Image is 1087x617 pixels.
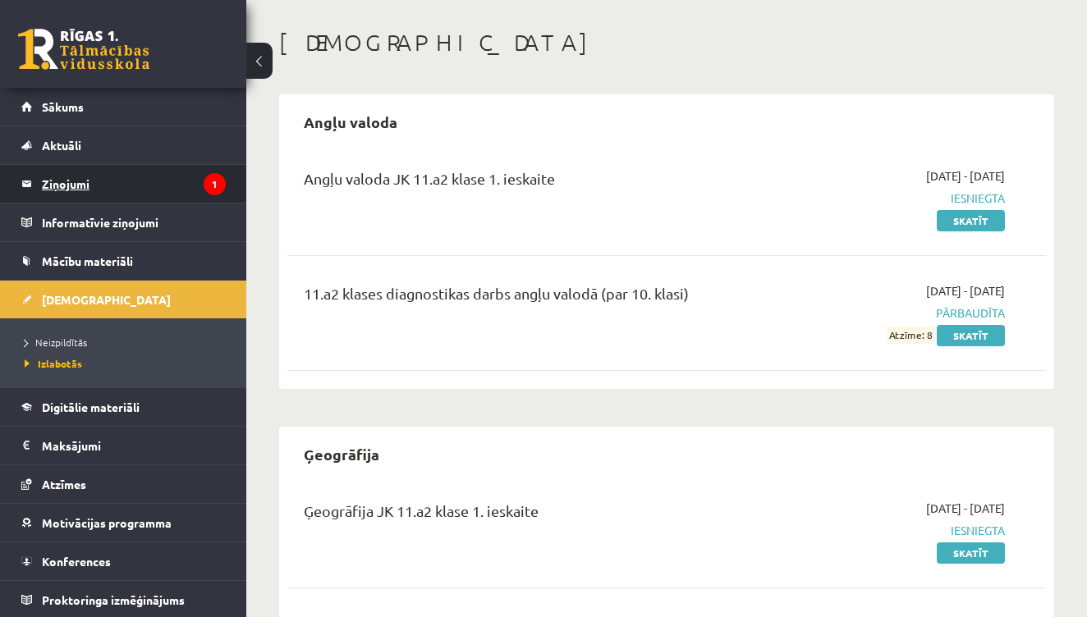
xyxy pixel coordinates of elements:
a: Konferences [21,542,226,580]
span: Digitālie materiāli [42,400,140,414]
a: Digitālie materiāli [21,388,226,426]
span: Sākums [42,99,84,114]
span: [DEMOGRAPHIC_DATA] [42,292,171,307]
h2: Ģeogrāfija [287,435,396,473]
legend: Maksājumi [42,427,226,464]
span: Iesniegta [787,190,1005,207]
span: Neizpildītās [25,336,87,349]
span: [DATE] - [DATE] [926,167,1005,185]
i: 1 [204,173,226,195]
a: Skatīt [937,325,1005,346]
span: Motivācijas programma [42,515,172,530]
div: Ģeogrāfija JK 11.a2 klase 1. ieskaite [304,500,763,530]
h2: Angļu valoda [287,103,414,141]
span: Iesniegta [787,522,1005,539]
a: Sākums [21,88,226,126]
a: Rīgas 1. Tālmācības vidusskola [18,29,149,70]
a: Motivācijas programma [21,504,226,542]
span: Atzīmes [42,477,86,491]
a: [DEMOGRAPHIC_DATA] [21,281,226,318]
span: Pārbaudīta [787,304,1005,322]
a: Mācību materiāli [21,242,226,280]
a: Ziņojumi1 [21,165,226,203]
span: Mācību materiāli [42,254,133,268]
span: [DATE] - [DATE] [926,282,1005,299]
a: Informatīvie ziņojumi [21,203,226,241]
a: Atzīmes [21,465,226,503]
span: Aktuāli [42,138,81,153]
a: Maksājumi [21,427,226,464]
span: Atzīme: 8 [887,327,934,344]
span: Konferences [42,554,111,569]
a: Neizpildītās [25,335,230,350]
a: Skatīt [937,210,1005,231]
div: Angļu valoda JK 11.a2 klase 1. ieskaite [304,167,763,198]
span: [DATE] - [DATE] [926,500,1005,517]
div: 11.a2 klases diagnostikas darbs angļu valodā (par 10. klasi) [304,282,763,313]
legend: Ziņojumi [42,165,226,203]
legend: Informatīvie ziņojumi [42,203,226,241]
span: Proktoringa izmēģinājums [42,592,185,607]
span: Izlabotās [25,357,82,370]
a: Skatīt [937,542,1005,564]
a: Izlabotās [25,356,230,371]
h1: [DEMOGRAPHIC_DATA] [279,29,1054,57]
a: Aktuāli [21,126,226,164]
